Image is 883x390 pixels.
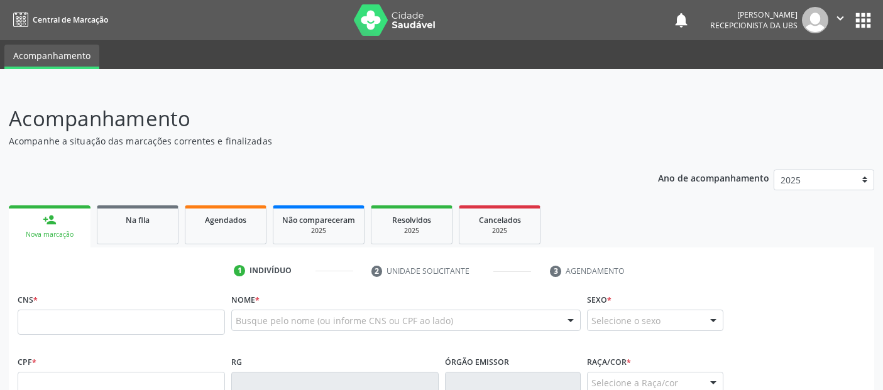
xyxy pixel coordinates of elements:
p: Acompanhe a situação das marcações correntes e finalizadas [9,134,615,148]
label: Órgão emissor [445,352,509,372]
span: Busque pelo nome (ou informe CNS ou CPF ao lado) [236,314,453,327]
span: Agendados [205,215,246,225]
span: Resolvidos [392,215,431,225]
a: Central de Marcação [9,9,108,30]
label: Raça/cor [587,352,631,372]
span: Selecione o sexo [591,314,661,327]
button: apps [852,9,874,31]
div: 2025 [282,226,355,236]
label: CNS [18,290,38,310]
div: 2025 [380,226,443,236]
div: 1 [234,265,245,276]
label: Nome [231,290,260,310]
span: Na fila [126,215,150,225]
div: person_add [43,213,57,227]
span: Cancelados [479,215,521,225]
div: [PERSON_NAME] [710,9,798,20]
div: 2025 [468,226,531,236]
label: RG [231,352,242,372]
span: Central de Marcação [33,14,108,25]
button: notifications [672,11,690,29]
div: Nova marcação [18,230,82,239]
p: Acompanhamento [9,103,615,134]
p: Ano de acompanhamento [658,170,769,185]
button:  [828,7,852,33]
span: Recepcionista da UBS [710,20,798,31]
a: Acompanhamento [4,45,99,69]
img: img [802,7,828,33]
i:  [833,11,847,25]
span: Selecione a Raça/cor [591,376,678,389]
label: Sexo [587,290,612,310]
div: Indivíduo [250,265,292,276]
span: Não compareceram [282,215,355,225]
